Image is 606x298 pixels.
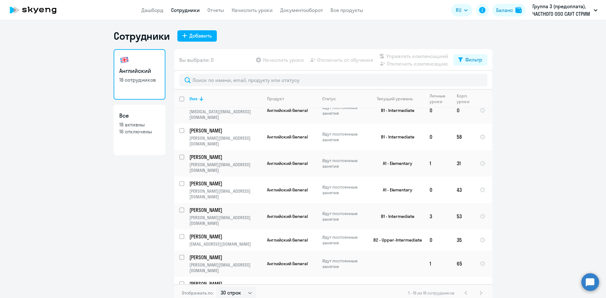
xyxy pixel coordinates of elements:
[267,96,284,102] div: Продукт
[141,7,163,13] a: Дашборд
[322,105,365,116] p: Идут постоянные занятия
[465,56,482,63] div: Фильтр
[267,187,308,193] span: Английский General
[425,230,452,250] td: 0
[425,203,452,230] td: 3
[322,234,365,246] p: Идут постоянные занятия
[425,124,452,150] td: 0
[179,56,214,64] span: Вы выбрали: 0
[189,188,262,200] p: [PERSON_NAME][EMAIL_ADDRESS][DOMAIN_NAME]
[322,211,365,222] p: Идут постоянные занятия
[492,4,526,16] button: Балансbalance
[408,290,454,296] span: 1 - 18 из 18 сотрудников
[177,30,217,42] button: Добавить
[322,131,365,143] p: Идут постоянные занятия
[189,96,262,102] div: Имя
[452,177,475,203] td: 43
[366,203,425,230] td: B1 - Intermediate
[114,49,165,100] a: Английский18 сотрудников
[457,93,474,104] div: Корп. уроки
[366,177,425,203] td: A1 - Elementary
[529,3,601,18] button: Группа 3 (предоплата), ЧАСТНОГО ООО САУТ СТРИМ ТРАНСПОРТ Б.В. В Г. АНАПА, ФЛ
[189,109,262,120] p: [MEDICAL_DATA][EMAIL_ADDRESS][DOMAIN_NAME]
[515,7,522,13] img: balance
[330,7,363,13] a: Все продукты
[189,241,262,247] p: [EMAIL_ADDRESS][DOMAIN_NAME]
[425,250,452,277] td: 1
[179,74,487,86] input: Поиск по имени, email, продукту или статусу
[496,6,513,14] div: Баланс
[171,7,200,13] a: Сотрудники
[189,262,262,273] p: [PERSON_NAME][EMAIL_ADDRESS][DOMAIN_NAME]
[267,237,308,243] span: Английский General
[453,54,487,66] button: Фильтр
[267,134,308,140] span: Английский General
[452,230,475,250] td: 35
[119,121,160,128] p: 18 активны
[182,290,214,296] span: Отображать по:
[207,7,224,13] a: Отчеты
[366,97,425,124] td: B1 - Intermediate
[457,93,470,104] div: Корп. уроки
[189,215,262,226] p: [PERSON_NAME][EMAIL_ADDRESS][DOMAIN_NAME]
[189,162,262,173] p: [PERSON_NAME][EMAIL_ADDRESS][DOMAIN_NAME]
[189,180,262,187] a: [PERSON_NAME]
[456,6,461,14] span: RU
[377,96,413,102] div: Текущий уровень
[267,261,308,266] span: Английский General
[189,135,262,147] p: [PERSON_NAME][EMAIL_ADDRESS][DOMAIN_NAME]
[267,213,308,219] span: Английский General
[119,128,160,135] p: 16 отключены
[322,96,336,102] div: Статус
[232,7,273,13] a: Начислить уроки
[452,203,475,230] td: 53
[114,30,170,42] h1: Сотрудники
[322,258,365,269] p: Идут постоянные занятия
[425,177,452,203] td: 0
[430,93,447,104] div: Личные уроки
[371,96,424,102] div: Текущий уровень
[267,96,317,102] div: Продукт
[119,112,160,120] h3: Все
[322,158,365,169] p: Идут постоянные занятия
[119,67,160,75] h3: Английский
[189,127,262,134] a: [PERSON_NAME]
[189,233,262,240] a: [PERSON_NAME]
[425,150,452,177] td: 1
[322,184,365,196] p: Идут постоянные занятия
[366,230,425,250] td: B2 - Upper-Intermediate
[452,97,475,124] td: 0
[189,280,262,287] a: [PERSON_NAME]
[452,150,475,177] td: 31
[189,254,262,261] a: [PERSON_NAME]
[267,108,308,113] span: Английский General
[366,124,425,150] td: B1 - Intermediate
[280,7,323,13] a: Документооборот
[119,76,160,83] p: 18 сотрудников
[114,105,165,155] a: Все18 активны16 отключены
[189,154,262,161] a: [PERSON_NAME]
[119,55,129,65] img: english
[189,96,198,102] div: Имя
[322,96,365,102] div: Статус
[189,32,212,39] div: Добавить
[189,207,262,213] a: [PERSON_NAME]
[430,93,451,104] div: Личные уроки
[452,124,475,150] td: 58
[532,3,591,18] p: Группа 3 (предоплата), ЧАСТНОГО ООО САУТ СТРИМ ТРАНСПОРТ Б.В. В Г. АНАПА, ФЛ
[451,4,472,16] button: RU
[366,150,425,177] td: A1 - Elementary
[452,250,475,277] td: 65
[425,97,452,124] td: 0
[267,161,308,166] span: Английский General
